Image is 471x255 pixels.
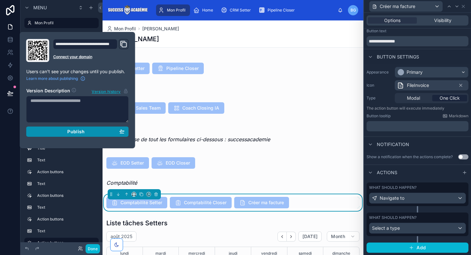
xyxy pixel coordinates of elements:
[26,76,78,81] span: Learn more about publishing
[114,26,136,32] span: Mon Profil
[417,245,426,251] span: Add
[449,113,468,119] span: Markdown
[24,18,99,28] a: Mon Profil
[407,82,429,89] span: FileInvoice
[369,193,466,204] button: Navigate to
[32,29,99,40] a: Create a User
[106,26,136,32] a: Mon Profil
[257,4,299,16] a: Pipeline Closer
[369,1,443,12] button: Créer ma facture
[395,67,468,78] button: Primary
[351,8,356,13] span: BG
[37,240,94,245] label: Action buttons
[372,225,400,231] span: Select a type
[369,185,417,190] label: What should happen?
[153,3,338,17] div: scrollable content
[367,113,391,119] label: Button tooltip
[442,113,468,119] a: Markdown
[26,76,86,81] a: Learn more about publishing
[434,17,451,24] span: Visibility
[26,127,129,137] button: Publish
[384,17,401,24] span: Options
[37,193,96,198] label: Action buttons
[156,4,190,16] a: Mon Profil
[407,69,423,75] div: Primary
[142,26,179,32] a: [PERSON_NAME]
[367,28,386,34] label: Button text
[367,70,392,75] label: Appearance
[367,106,468,111] p: The action button will execute immediately
[108,5,148,15] img: App logo
[26,68,129,75] p: Users can't see your changes until you publish.
[377,169,397,176] span: Actions
[191,4,218,16] a: Home
[268,8,295,13] span: Pipeline Closer
[367,96,392,101] label: Type
[53,54,129,59] a: Connect your domain
[92,88,120,94] span: Version history
[86,244,100,253] button: Done
[407,95,420,101] span: Modal
[37,228,96,234] label: Text
[37,217,96,222] label: Action buttons
[37,181,96,186] label: Text
[37,205,96,210] label: Text
[369,223,466,234] button: Select a type
[37,169,96,174] label: Action buttons
[380,195,404,201] span: Navigate to
[37,158,96,163] label: Text
[367,154,453,159] div: Show a notification when the actions complete?
[219,4,255,16] a: CRM Setter
[367,243,468,253] button: Add
[202,8,213,13] span: Home
[230,8,251,13] span: CRM Setter
[53,39,129,62] div: Domain and Custom Link
[91,88,128,95] button: Version history
[369,215,417,220] label: What should happen?
[33,4,47,11] span: Menu
[35,20,95,26] label: Mon Profil
[377,54,419,60] span: Button settings
[26,88,70,95] h2: Version Description
[440,95,460,101] span: One Click
[367,83,392,88] label: Icon
[380,3,415,10] span: Créer ma facture
[377,141,409,148] span: Notification
[167,8,186,13] span: Mon Profil
[367,121,468,131] div: scrollable content
[21,140,103,242] div: scrollable content
[67,129,85,135] span: Publish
